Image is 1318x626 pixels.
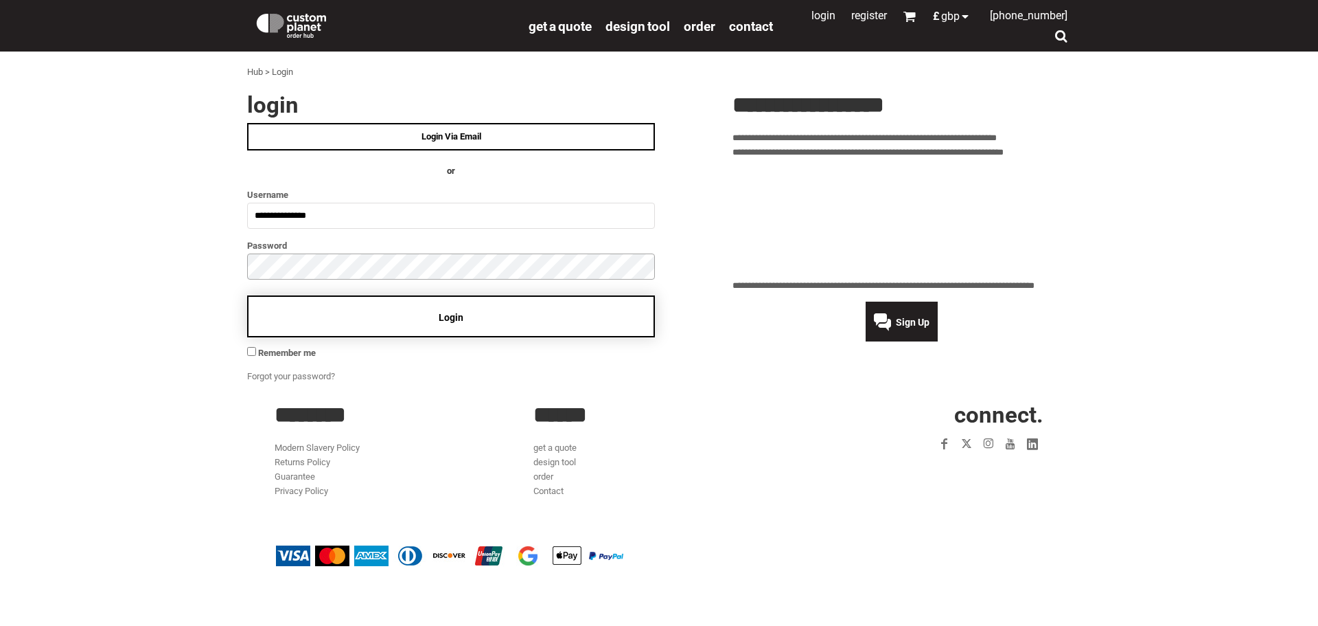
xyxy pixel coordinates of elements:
[851,9,887,22] a: Register
[247,347,256,356] input: Remember me
[933,11,941,22] span: £
[990,9,1067,22] span: [PHONE_NUMBER]
[811,9,835,22] a: Login
[247,93,655,116] h2: Login
[275,457,330,467] a: Returns Policy
[265,65,270,80] div: >
[533,457,576,467] a: design tool
[254,10,329,38] img: Custom Planet
[432,546,467,566] img: Discover
[247,187,655,203] label: Username
[729,19,773,34] span: Contact
[258,348,316,358] span: Remember me
[941,11,960,22] span: GBP
[276,546,310,566] img: Visa
[605,19,670,34] span: design tool
[793,403,1043,426] h2: CONNECT.
[589,552,623,560] img: PayPal
[511,546,545,566] img: Google Pay
[472,546,506,566] img: China UnionPay
[854,463,1043,480] iframe: Customer reviews powered by Trustpilot
[393,546,428,566] img: Diners Club
[533,471,553,482] a: order
[247,164,655,179] h4: OR
[315,546,349,566] img: Mastercard
[354,546,389,566] img: American Express
[529,18,592,34] a: get a quote
[275,443,360,453] a: Modern Slavery Policy
[272,65,293,80] div: Login
[247,371,335,381] a: Forgot your password?
[684,19,715,34] span: order
[729,18,773,34] a: Contact
[247,67,263,77] a: Hub
[533,443,577,453] a: get a quote
[439,312,463,323] span: Login
[247,3,522,45] a: Custom Planet
[732,168,1071,271] iframe: Customer reviews powered by Trustpilot
[533,486,564,496] a: Contact
[275,471,315,482] a: Guarantee
[550,546,584,566] img: Apple Pay
[896,317,929,328] span: Sign Up
[529,19,592,34] span: get a quote
[605,18,670,34] a: design tool
[247,123,655,150] a: Login Via Email
[275,486,328,496] a: Privacy Policy
[421,131,481,142] span: Login Via Email
[684,18,715,34] a: order
[247,238,655,254] label: Password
